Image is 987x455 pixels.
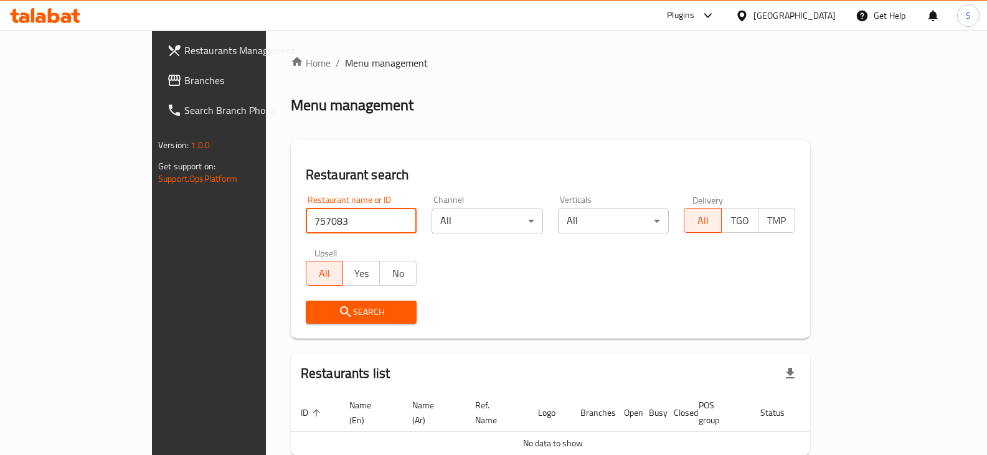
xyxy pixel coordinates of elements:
span: TMP [763,212,790,230]
button: All [684,208,721,233]
button: Search [306,301,417,324]
div: All [558,209,669,233]
span: Ref. Name [475,398,513,428]
span: All [689,212,716,230]
button: TMP [758,208,795,233]
span: S [966,9,971,22]
th: Branches [570,394,614,432]
div: Plugins [667,8,694,23]
span: Yes [348,265,375,283]
span: Get support on: [158,158,215,174]
span: No data to show [523,435,583,451]
span: Name (Ar) [412,398,450,428]
a: Support.OpsPlatform [158,171,237,187]
a: Restaurants Management [157,35,317,65]
span: Restaurants Management [184,43,307,58]
input: Search for restaurant name or ID.. [306,209,417,233]
span: Name (En) [349,398,387,428]
div: [GEOGRAPHIC_DATA] [753,9,836,22]
div: All [432,209,543,233]
span: TGO [727,212,753,230]
a: Branches [157,65,317,95]
span: 1.0.0 [191,137,210,153]
span: Menu management [345,55,428,70]
h2: Menu management [291,95,413,115]
span: Status [760,405,801,420]
button: No [379,261,417,286]
th: Closed [664,394,689,432]
div: Export file [775,359,805,388]
button: All [306,261,343,286]
span: Version: [158,137,189,153]
th: Logo [528,394,570,432]
button: TGO [721,208,758,233]
label: Delivery [692,195,724,204]
span: POS group [699,398,735,428]
span: All [311,265,338,283]
span: ID [301,405,324,420]
h2: Restaurants list [301,364,390,383]
th: Busy [639,394,664,432]
label: Upsell [314,248,338,257]
th: Open [614,394,639,432]
span: No [385,265,412,283]
h2: Restaurant search [306,166,795,184]
span: Search [316,304,407,320]
button: Yes [342,261,380,286]
li: / [336,55,340,70]
a: Search Branch Phone [157,95,317,125]
nav: breadcrumb [291,55,810,70]
span: Search Branch Phone [184,103,307,118]
span: Branches [184,73,307,88]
